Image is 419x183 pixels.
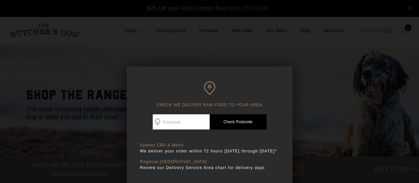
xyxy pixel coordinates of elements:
[210,114,267,130] a: Check Postcode
[153,114,210,130] input: Postcode
[140,81,279,108] h6: CHECK WE DELIVER RAW FOOD TO YOUR AREA
[140,148,279,154] p: We deliver your order within 72 hours [DATE] through [DATE]*
[140,164,279,171] p: Review our Delivery Service Area chart for delivery days
[140,159,279,164] p: Regional [GEOGRAPHIC_DATA]
[140,143,279,148] p: Sydney CBD & Metro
